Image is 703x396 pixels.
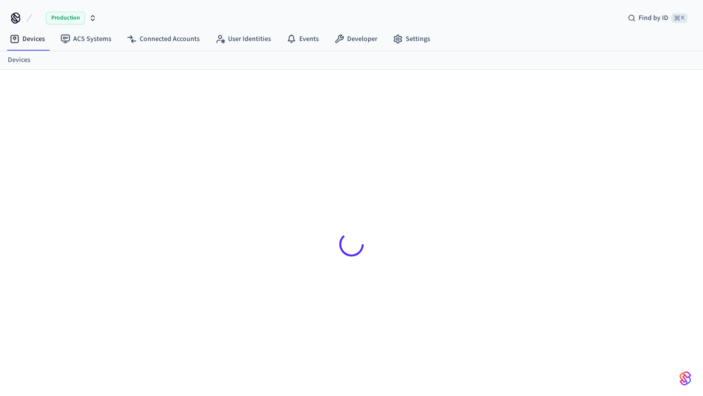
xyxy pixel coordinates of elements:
[680,371,691,386] img: SeamLogoGradient.69752ec5.svg
[46,12,85,24] span: Production
[327,30,385,48] a: Developer
[639,13,668,23] span: Find by ID
[385,30,438,48] a: Settings
[207,30,279,48] a: User Identities
[119,30,207,48] a: Connected Accounts
[620,9,695,27] div: Find by ID⌘ K
[279,30,327,48] a: Events
[2,30,53,48] a: Devices
[671,13,687,23] span: ⌘ K
[53,30,119,48] a: ACS Systems
[8,55,30,65] a: Devices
